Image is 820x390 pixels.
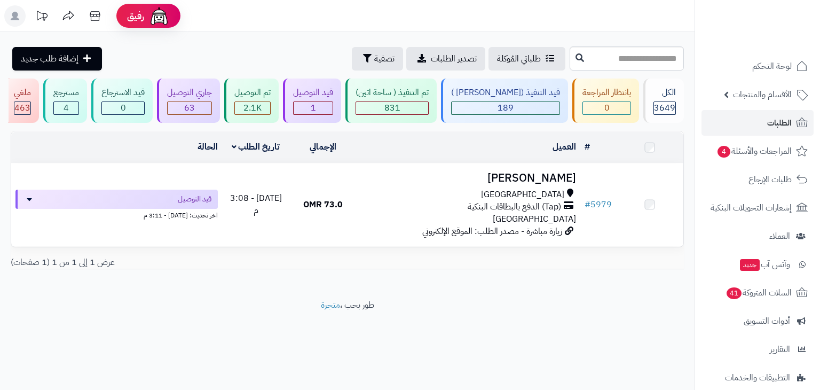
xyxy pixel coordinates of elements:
[653,87,676,99] div: الكل
[14,87,31,99] div: ملغي
[198,141,218,153] a: الحالة
[243,102,262,114] span: 2.1K
[235,102,270,114] div: 2098
[747,20,810,43] img: logo-2.png
[488,47,565,71] a: طلباتي المُوكلة
[234,87,271,99] div: تم التوصيل
[89,79,155,123] a: قيد الاسترجاع 0
[2,79,41,123] a: ملغي 463
[184,102,195,114] span: 63
[701,252,814,277] a: وآتس آبجديد
[493,213,576,225] span: [GEOGRAPHIC_DATA]
[585,141,590,153] a: #
[711,200,792,215] span: إشعارات التحويلات البنكية
[701,110,814,136] a: الطلبات
[452,102,559,114] div: 189
[148,5,170,27] img: ai-face.png
[14,102,30,114] div: 463
[725,370,790,385] span: التطبيقات والخدمات
[232,141,280,153] a: تاريخ الطلب
[178,194,211,205] span: قيد التوصيل
[769,229,790,244] span: العملاء
[3,256,348,269] div: عرض 1 إلى 1 من 1 (1 صفحات)
[701,138,814,164] a: المراجعات والأسئلة4
[352,47,403,71] button: تصفية
[101,87,145,99] div: قيد الاسترجاع
[406,47,485,71] a: تصدير الطلبات
[701,280,814,306] a: السلات المتروكة41
[321,299,340,311] a: متجرة
[293,87,333,99] div: قيد التوصيل
[155,79,222,123] a: جاري التوصيل 63
[41,79,89,123] a: مسترجع 4
[343,79,439,123] a: تم التنفيذ ( ساحة اتين) 831
[641,79,686,123] a: الكل3649
[54,102,78,114] div: 4
[311,102,316,114] span: 1
[12,47,102,71] a: إضافة طلب جديد
[498,102,514,114] span: 189
[439,79,570,123] a: قيد التنفيذ ([PERSON_NAME] ) 189
[744,314,790,329] span: أدوات التسويق
[726,287,742,299] span: 41
[64,102,69,114] span: 4
[281,79,343,123] a: قيد التوصيل 1
[701,223,814,249] a: العملاء
[21,52,78,65] span: إضافة طلب جديد
[497,52,541,65] span: طلباتي المُوكلة
[167,87,212,99] div: جاري التوصيل
[770,342,790,357] span: التقارير
[553,141,576,153] a: العميل
[356,102,428,114] div: 831
[28,5,55,29] a: تحديثات المنصة
[733,87,792,102] span: الأقسام والمنتجات
[717,145,730,158] span: 4
[127,10,144,22] span: رفيق
[53,87,79,99] div: مسترجع
[752,59,792,74] span: لوحة التحكم
[303,198,343,211] span: 73.0 OMR
[15,209,218,220] div: اخر تحديث: [DATE] - 3:11 م
[374,52,395,65] span: تصفية
[468,201,561,213] span: (Tap) الدفع بالبطاقات البنكية
[701,308,814,334] a: أدوات التسويق
[582,87,631,99] div: بانتظار المراجعة
[356,87,429,99] div: تم التنفيذ ( ساحة اتين)
[310,141,336,153] a: الإجمالي
[14,102,30,114] span: 463
[701,167,814,192] a: طلبات الإرجاع
[361,172,576,184] h3: [PERSON_NAME]
[168,102,211,114] div: 63
[767,115,792,130] span: الطلبات
[570,79,641,123] a: بانتظار المراجعة 0
[748,172,792,187] span: طلبات الإرجاع
[701,53,814,79] a: لوحة التحكم
[422,225,562,238] span: زيارة مباشرة - مصدر الطلب: الموقع الإلكتروني
[585,198,590,211] span: #
[654,102,675,114] span: 3649
[701,337,814,362] a: التقارير
[451,87,560,99] div: قيد التنفيذ ([PERSON_NAME] )
[739,257,790,272] span: وآتس آب
[585,198,612,211] a: #5979
[222,79,281,123] a: تم التوصيل 2.1K
[604,102,610,114] span: 0
[384,102,400,114] span: 831
[481,189,564,201] span: [GEOGRAPHIC_DATA]
[726,285,792,300] span: السلات المتروكة
[294,102,333,114] div: 1
[716,144,792,159] span: المراجعات والأسئلة
[431,52,477,65] span: تصدير الطلبات
[230,192,282,217] span: [DATE] - 3:08 م
[740,259,760,271] span: جديد
[701,195,814,221] a: إشعارات التحويلات البنكية
[583,102,630,114] div: 0
[121,102,126,114] span: 0
[102,102,144,114] div: 0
